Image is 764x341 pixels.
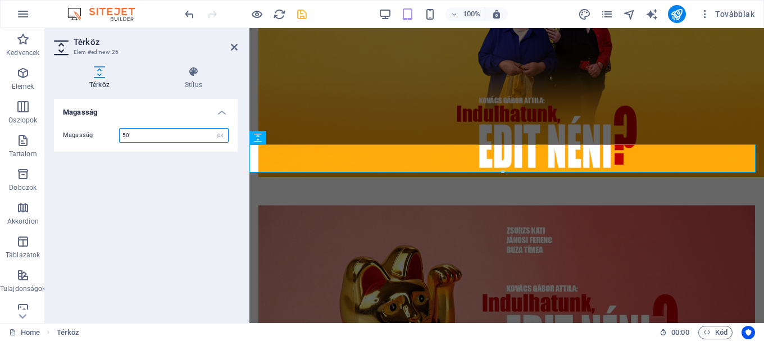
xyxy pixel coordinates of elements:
button: design [578,7,592,21]
button: Kód [698,326,733,339]
h6: 100% [462,7,480,21]
p: Oszlopok [8,116,37,125]
h4: Magasság [54,99,238,119]
p: Tartalom [9,149,37,158]
i: Visszavonás: Elem hozzáadása (Ctrl+Z) [183,8,196,21]
button: reload [272,7,286,21]
button: Usercentrics [742,326,755,339]
img: Editor Logo [65,7,149,21]
button: publish [668,5,686,23]
button: pages [601,7,614,21]
span: Továbbiak [699,8,754,20]
p: Akkordion [7,217,39,226]
h3: Elem #ed-new-26 [74,47,215,57]
span: : [679,328,681,337]
button: Továbbiak [695,5,759,23]
p: Kedvencek [6,48,39,57]
span: 00 00 [671,326,689,339]
h2: Térköz [74,37,238,47]
button: text_generator [645,7,659,21]
span: Kód [703,326,727,339]
p: Dobozok [9,183,37,192]
button: undo [183,7,196,21]
h4: Stílus [149,66,238,90]
label: Magasság [63,132,119,138]
h6: Munkamenet idő [660,326,689,339]
button: save [295,7,308,21]
h4: Térköz [54,66,149,90]
a: Kattintson a kijelölés megszüntetéséhez. Dupla kattintás az oldalak megnyitásához [9,326,40,339]
button: 100% [445,7,485,21]
i: Átméretezés esetén automatikusan beállítja a nagyítási szintet a választott eszköznek megfelelően. [492,9,502,19]
i: Közzététel [670,8,683,21]
p: Elemek [12,82,34,91]
button: navigator [623,7,636,21]
p: Táblázatok [6,251,40,260]
span: Kattintson a kijelöléshez. Dupla kattintás az szerkesztéshez [57,326,80,339]
nav: breadcrumb [57,326,80,339]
